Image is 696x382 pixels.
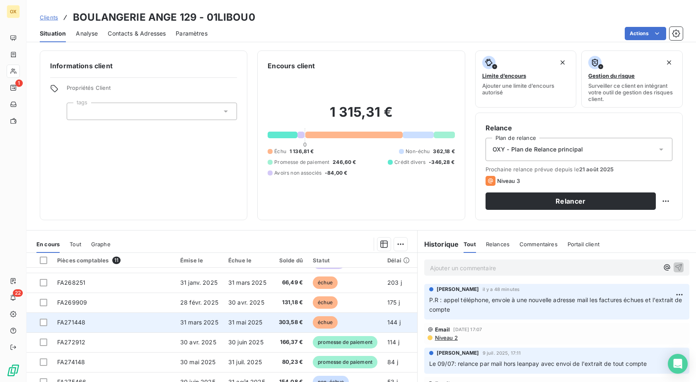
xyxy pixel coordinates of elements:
span: Situation [40,29,66,38]
h6: Historique [418,239,459,249]
span: Le 09/07: relance par mail hors leanpay avec envoi de l'extrait de tout compte [429,360,647,367]
span: 175 j [387,299,400,306]
span: FA269909 [57,299,87,306]
span: 362,18 € [433,148,454,155]
span: promesse de paiement [313,356,377,368]
input: Ajouter une valeur [74,108,80,115]
span: [PERSON_NAME] [437,286,479,293]
span: Avoirs non associés [274,169,321,177]
span: Email [435,326,450,333]
span: Portail client [568,241,599,247]
h6: Informations client [50,61,237,71]
span: Non-échu [406,148,430,155]
span: 22 [13,289,23,297]
div: Pièces comptables [57,257,170,264]
span: Échu [274,148,286,155]
span: il y a 48 minutes [483,287,520,292]
h3: BOULANGERIE ANGE 129 - 01LIBOU0 [73,10,255,25]
span: 9 juil. 2025, 17:11 [483,351,521,356]
img: Logo LeanPay [7,364,20,377]
a: Clients [40,13,58,22]
span: Promesse de paiement [274,159,329,166]
span: Commentaires [520,241,558,247]
span: OXY - Plan de Relance principal [493,145,583,154]
div: Émise le [180,257,218,264]
span: 31 mars 2025 [180,319,218,326]
span: Propriétés Client [67,84,237,96]
h6: Relance [486,123,672,133]
div: Solde dû [276,257,303,264]
h2: 1 315,31 € [268,104,454,129]
span: 31 juil. 2025 [228,358,262,365]
span: 0 [303,141,307,148]
span: 203 j [387,279,402,286]
span: 30 avr. 2025 [180,339,216,346]
span: échue [313,316,338,329]
span: 21 août 2025 [579,166,614,173]
span: P.R : appel téléphone, envoie à une nouvelle adresse mail les factures échues et l'extrait de compte [429,296,686,313]
h6: Encours client [268,61,315,71]
div: Délai [387,257,410,264]
button: Actions [625,27,666,40]
span: FA268251 [57,279,85,286]
span: 144 j [387,319,401,326]
span: Prochaine relance prévue depuis le [486,166,672,173]
span: 303,58 € [276,318,303,327]
span: En cours [36,241,60,247]
span: 11 [112,257,121,264]
span: Paramètres [176,29,208,38]
div: Open Intercom Messenger [668,354,688,374]
span: échue [313,276,338,289]
span: Tout [464,241,476,247]
span: FA271448 [57,319,85,326]
div: Échue le [228,257,266,264]
span: FA274148 [57,358,85,365]
span: 166,37 € [276,338,303,346]
span: 30 juin 2025 [228,339,263,346]
span: Relances [486,241,510,247]
span: 31 mai 2025 [228,319,263,326]
span: -84,00 € [325,169,347,177]
a: 1 [7,81,19,94]
span: Ajouter une limite d’encours autorisé [482,82,570,96]
span: Crédit divers [394,159,425,166]
span: [DATE] 17:07 [453,327,482,332]
button: Gestion du risqueSurveiller ce client en intégrant votre outil de gestion des risques client. [581,50,683,108]
span: Niveau 3 [497,178,520,184]
span: Gestion du risque [588,72,635,79]
span: 31 janv. 2025 [180,279,217,286]
span: 246,60 € [333,159,356,166]
span: Graphe [91,241,111,247]
button: Relancer [486,192,656,210]
div: OX [7,5,20,18]
span: promesse de paiement [313,336,377,348]
span: -346,28 € [429,159,454,166]
span: Limite d’encours [482,72,526,79]
span: Surveiller ce client en intégrant votre outil de gestion des risques client. [588,82,676,102]
span: 84 j [387,358,398,365]
div: Statut [313,257,377,264]
span: 114 j [387,339,399,346]
span: Contacts & Adresses [108,29,166,38]
span: 1 [15,79,23,87]
span: [PERSON_NAME] [437,349,479,357]
span: 66,49 € [276,279,303,287]
span: échue [313,296,338,309]
span: 30 mai 2025 [180,358,216,365]
span: 31 mars 2025 [228,279,266,286]
span: Tout [70,241,81,247]
span: Analyse [76,29,98,38]
span: FA272912 [57,339,85,346]
span: 28 févr. 2025 [180,299,218,306]
span: 80,23 € [276,358,303,366]
span: 30 avr. 2025 [228,299,264,306]
button: Limite d’encoursAjouter une limite d’encours autorisé [475,50,577,108]
span: 1 136,81 € [290,148,314,155]
span: 131,18 € [276,298,303,307]
span: Clients [40,14,58,21]
span: Niveau 2 [434,334,458,341]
